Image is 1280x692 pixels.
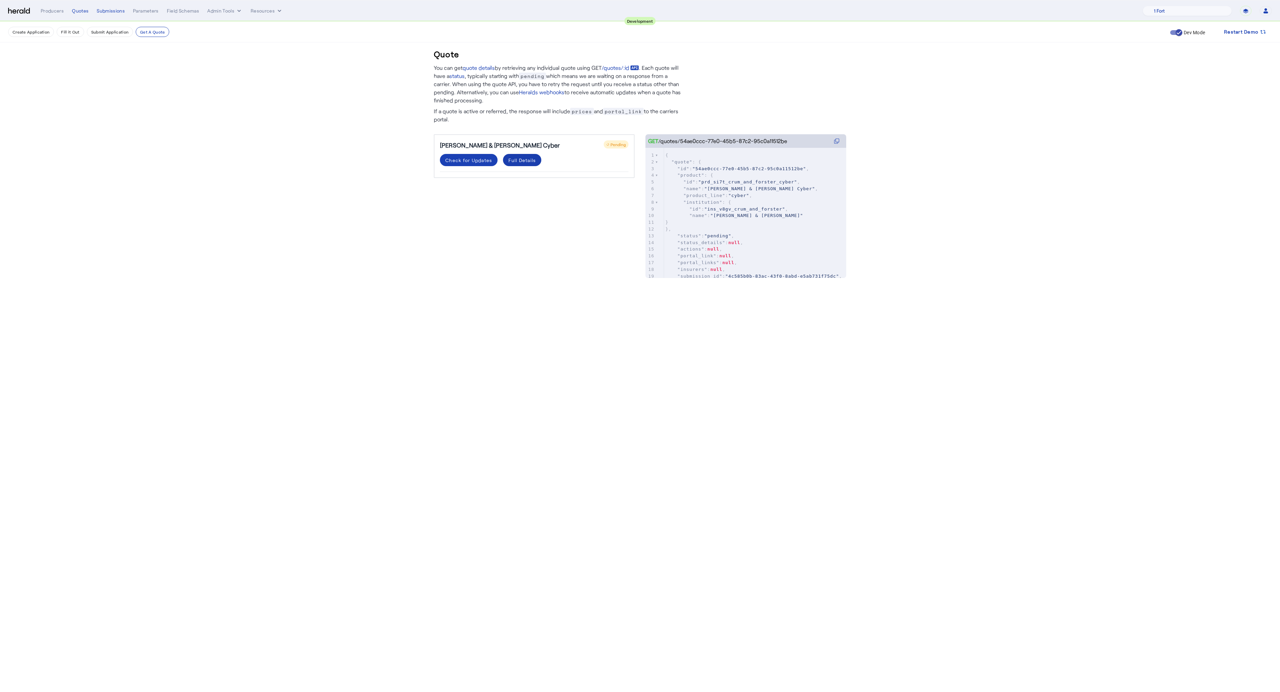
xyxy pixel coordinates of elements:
[97,7,125,14] div: Submissions
[683,186,701,191] span: "name"
[72,7,89,14] div: Quotes
[707,246,719,252] span: null
[665,173,713,178] span: : {
[133,7,159,14] div: Parameters
[665,153,668,158] span: {
[207,7,243,14] button: internal dropdown menu
[665,206,788,212] span: : ,
[645,179,655,185] div: 5
[434,49,459,60] h3: Quote
[440,140,560,150] h5: [PERSON_NAME] & [PERSON_NAME] Cyber
[645,266,655,273] div: 18
[645,172,655,179] div: 4
[624,17,656,25] div: Development
[672,159,693,164] span: "quote"
[677,260,719,265] span: "portal_links"
[704,186,815,191] span: "[PERSON_NAME] & [PERSON_NAME] Cyber"
[677,240,725,245] span: "status_details"
[449,72,465,80] a: status
[648,137,787,145] div: /quotes/54ae0ccc-77e0-45b5-87c2-95c0a11512be
[665,159,701,164] span: : {
[665,267,725,272] span: : ,
[508,157,536,164] div: Full Details
[725,274,839,279] span: "4c585b0b-83ac-43f0-8abd-e5ab731f75dc"
[665,193,752,198] span: : ,
[677,166,689,171] span: "id"
[710,213,803,218] span: "[PERSON_NAME] & [PERSON_NAME]"
[1182,29,1205,36] label: Dev Mode
[698,179,797,184] span: "prd_si7t_crum_and_forster_cyber"
[645,212,655,219] div: 10
[665,186,818,191] span: : ,
[645,233,655,239] div: 13
[645,273,655,280] div: 19
[677,246,704,252] span: "actions"
[665,233,734,238] span: : ,
[463,64,495,72] a: quote details
[728,193,749,198] span: "cyber"
[722,260,734,265] span: null
[648,137,658,145] span: GET
[710,267,722,272] span: null
[519,73,546,80] span: pending
[603,108,644,115] span: portal_link
[136,27,169,37] button: Get A Quote
[677,274,722,279] span: "submission_id"
[41,7,64,14] div: Producers
[665,200,731,205] span: : {
[690,213,707,218] span: "name"
[445,157,492,164] div: Check for Updates
[665,226,672,232] span: },
[665,240,743,245] span: : ,
[434,104,681,123] p: If a quote is active or referred, the response will include and to the carriers portal.
[677,233,701,238] span: "status"
[690,206,701,212] span: "id"
[570,108,594,115] span: prices
[57,27,84,37] button: Fill it Out
[167,7,199,14] div: Field Schemas
[440,154,498,166] button: Check for Updates
[677,253,716,258] span: "portal_link"
[434,64,681,104] p: You can get by retrieving any individual quote using GET . Each quote will have a , typically sta...
[1219,26,1272,38] button: Restart Demo
[704,206,785,212] span: "ins_v8gv_crum_and_forster"
[665,166,809,171] span: : ,
[645,253,655,259] div: 16
[645,206,655,213] div: 9
[665,220,668,225] span: }
[8,8,30,14] img: Herald Logo
[87,27,133,37] button: Submit Application
[719,253,731,258] span: null
[677,267,707,272] span: "insurers"
[665,274,842,279] span: : ,
[645,192,655,199] div: 7
[519,88,564,96] a: Heralds webhooks
[610,142,626,147] span: Pending
[683,193,725,198] span: "product_line"
[683,179,695,184] span: "id"
[602,64,639,72] a: /quotes/:id
[665,246,722,252] span: : ,
[645,185,655,192] div: 6
[645,219,655,226] div: 11
[251,7,283,14] button: Resources dropdown menu
[645,199,655,206] div: 8
[645,239,655,246] div: 14
[665,213,803,218] span: :
[645,226,655,233] div: 12
[645,159,655,165] div: 2
[677,173,704,178] span: "product"
[645,259,655,266] div: 17
[645,152,655,159] div: 1
[665,260,737,265] span: : ,
[8,27,54,37] button: Create Application
[704,233,731,238] span: "pending"
[645,246,655,253] div: 15
[503,154,541,166] button: Full Details
[1224,28,1258,36] span: Restart Demo
[645,165,655,172] div: 3
[665,253,734,258] span: : ,
[665,179,800,184] span: : ,
[728,240,740,245] span: null
[692,166,806,171] span: "54ae0ccc-77e0-45b5-87c2-95c0a11512be"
